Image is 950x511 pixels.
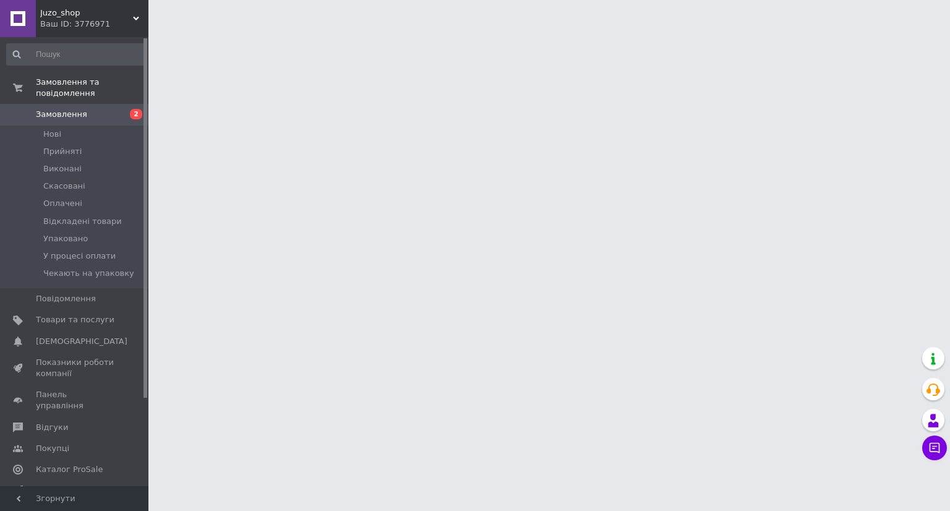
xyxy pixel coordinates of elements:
span: Оплачені [43,198,82,209]
div: Ваш ID: 3776971 [40,19,148,30]
span: У процесі оплати [43,251,116,262]
span: Замовлення [36,109,87,120]
span: Покупці [36,443,69,454]
span: Замовлення та повідомлення [36,77,148,99]
span: 2 [130,109,142,119]
span: Прийняті [43,146,82,157]
span: [DEMOGRAPHIC_DATA] [36,336,127,347]
span: Аналітика [36,485,79,496]
span: Juzo_shop [40,7,133,19]
span: Панель управління [36,389,114,411]
span: Показники роботи компанії [36,357,114,379]
span: Нові [43,129,61,140]
input: Пошук [6,43,146,66]
span: Відкладені товари [43,216,122,227]
button: Чат з покупцем [922,436,947,460]
span: Відгуки [36,422,68,433]
span: Товари та послуги [36,314,114,325]
span: Каталог ProSale [36,464,103,475]
span: Упаковано [43,233,88,244]
span: Скасовані [43,181,85,192]
span: Повідомлення [36,293,96,304]
span: Чекають на упаковку [43,268,134,279]
span: Виконані [43,163,82,174]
